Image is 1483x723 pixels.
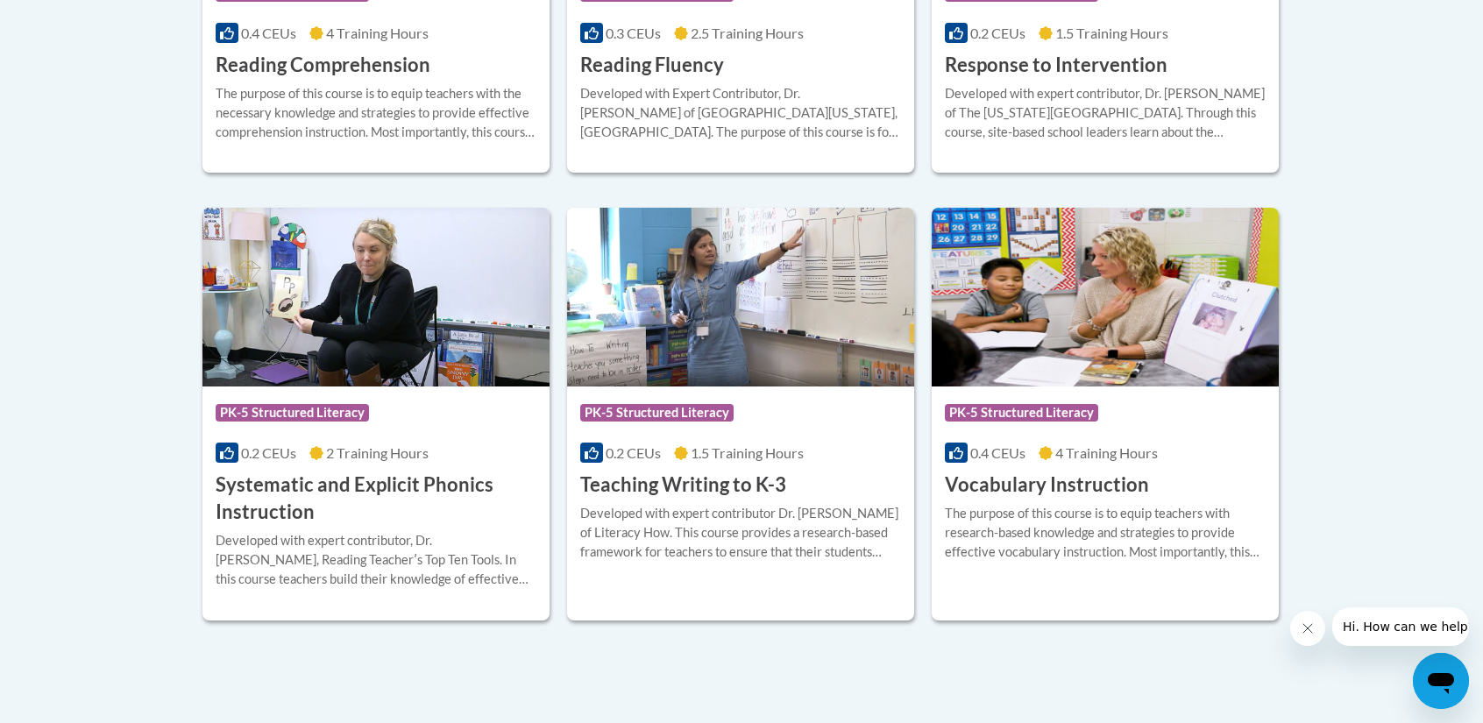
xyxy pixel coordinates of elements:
a: Course LogoPK-5 Structured Literacy0.2 CEUs1.5 Training Hours Teaching Writing to K-3Developed wi... [567,208,914,620]
span: PK-5 Structured Literacy [216,404,369,422]
img: Course Logo [567,208,914,386]
span: 1.5 Training Hours [691,444,804,461]
h3: Reading Comprehension [216,52,430,79]
span: 1.5 Training Hours [1055,25,1168,41]
div: Developed with expert contributor, Dr. [PERSON_NAME] of The [US_STATE][GEOGRAPHIC_DATA]. Through ... [945,84,1266,142]
h3: Systematic and Explicit Phonics Instruction [216,471,536,526]
span: PK-5 Structured Literacy [580,404,734,422]
span: 0.2 CEUs [241,444,296,461]
span: 0.4 CEUs [970,444,1025,461]
h3: Response to Intervention [945,52,1167,79]
span: 4 Training Hours [1055,444,1158,461]
span: 0.4 CEUs [241,25,296,41]
h3: Reading Fluency [580,52,724,79]
img: Course Logo [932,208,1279,386]
iframe: Button to launch messaging window [1413,653,1469,709]
iframe: Close message [1290,611,1325,646]
div: The purpose of this course is to equip teachers with the necessary knowledge and strategies to pr... [216,84,536,142]
span: 4 Training Hours [326,25,429,41]
div: Developed with expert contributor Dr. [PERSON_NAME] of Literacy How. This course provides a resea... [580,504,901,562]
h3: Vocabulary Instruction [945,471,1149,499]
span: 2 Training Hours [326,444,429,461]
div: The purpose of this course is to equip teachers with research-based knowledge and strategies to p... [945,504,1266,562]
span: 0.3 CEUs [606,25,661,41]
span: Hi. How can we help? [11,12,142,26]
a: Course LogoPK-5 Structured Literacy0.2 CEUs2 Training Hours Systematic and Explicit Phonics Instr... [202,208,550,620]
img: Course Logo [202,208,550,386]
span: PK-5 Structured Literacy [945,404,1098,422]
span: 0.2 CEUs [606,444,661,461]
div: Developed with Expert Contributor, Dr. [PERSON_NAME] of [GEOGRAPHIC_DATA][US_STATE], [GEOGRAPHIC_... [580,84,901,142]
span: 2.5 Training Hours [691,25,804,41]
div: Developed with expert contributor, Dr. [PERSON_NAME], Reading Teacherʹs Top Ten Tools. In this co... [216,531,536,589]
a: Course LogoPK-5 Structured Literacy0.4 CEUs4 Training Hours Vocabulary InstructionThe purpose of ... [932,208,1279,620]
h3: Teaching Writing to K-3 [580,471,786,499]
span: 0.2 CEUs [970,25,1025,41]
iframe: Message from company [1332,607,1469,646]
